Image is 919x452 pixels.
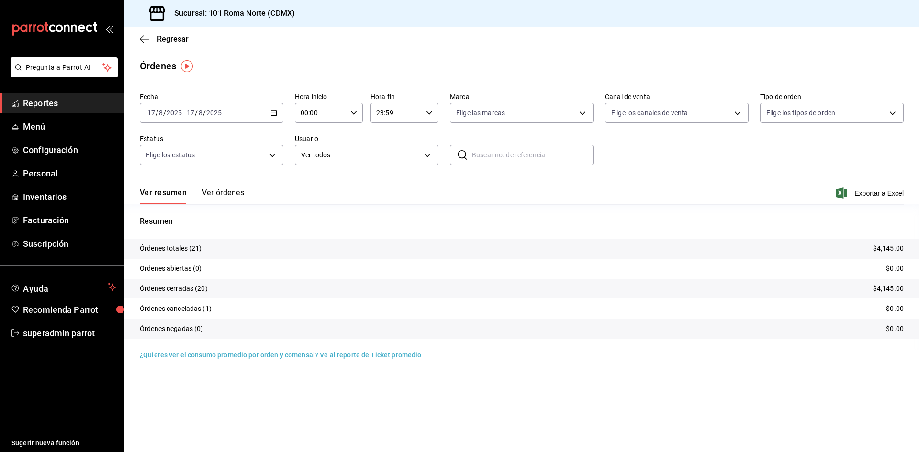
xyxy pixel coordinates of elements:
[183,109,185,117] span: -
[140,188,187,204] button: Ver resumen
[11,57,118,77] button: Pregunta a Parrot AI
[163,109,166,117] span: /
[140,264,202,274] p: Órdenes abiertas (0)
[140,34,189,44] button: Regresar
[611,108,688,118] span: Elige los canales de venta
[23,281,104,293] span: Ayuda
[202,188,244,204] button: Ver órdenes
[157,34,189,44] span: Regresar
[166,109,182,117] input: ----
[838,187,904,199] button: Exportar a Excel
[156,109,158,117] span: /
[206,109,222,117] input: ----
[140,243,202,254] p: Órdenes totales (21)
[186,109,195,117] input: --
[766,108,835,118] span: Elige los tipos de orden
[146,150,195,160] span: Elige los estatus
[198,109,203,117] input: --
[105,25,113,33] button: open_drawer_menu
[23,120,116,133] span: Menú
[140,135,283,142] label: Estatus
[23,327,116,340] span: superadmin parrot
[140,216,904,227] p: Resumen
[140,93,283,100] label: Fecha
[167,8,295,19] h3: Sucursal: 101 Roma Norte (CDMX)
[158,109,163,117] input: --
[23,237,116,250] span: Suscripción
[472,145,594,165] input: Buscar no. de referencia
[873,243,904,254] p: $4,145.00
[195,109,198,117] span: /
[295,135,438,142] label: Usuario
[886,264,904,274] p: $0.00
[140,284,208,294] p: Órdenes cerradas (20)
[23,190,116,203] span: Inventarios
[23,214,116,227] span: Facturación
[301,150,421,160] span: Ver todos
[760,93,904,100] label: Tipo de orden
[295,93,363,100] label: Hora inicio
[140,304,212,314] p: Órdenes canceladas (1)
[140,324,203,334] p: Órdenes negadas (0)
[23,97,116,110] span: Reportes
[605,93,749,100] label: Canal de venta
[11,438,116,448] span: Sugerir nueva función
[370,93,438,100] label: Hora fin
[23,143,116,156] span: Configuración
[886,304,904,314] p: $0.00
[23,167,116,180] span: Personal
[23,303,116,316] span: Recomienda Parrot
[147,109,156,117] input: --
[140,59,176,73] div: Órdenes
[26,63,103,73] span: Pregunta a Parrot AI
[203,109,206,117] span: /
[886,324,904,334] p: $0.00
[140,351,421,359] a: ¿Quieres ver el consumo promedio por orden y comensal? Ve al reporte de Ticket promedio
[7,69,118,79] a: Pregunta a Parrot AI
[873,284,904,294] p: $4,145.00
[456,108,505,118] span: Elige las marcas
[181,60,193,72] img: Tooltip marker
[450,93,594,100] label: Marca
[140,188,244,204] div: navigation tabs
